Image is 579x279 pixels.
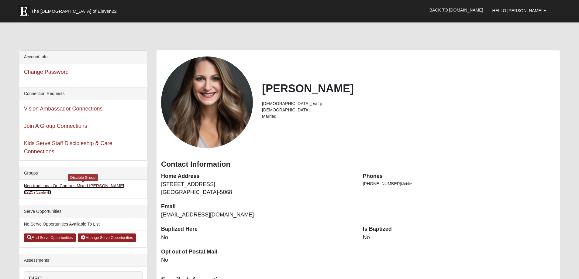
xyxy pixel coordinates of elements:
small: (Leader ) [36,191,51,194]
div: Disciple Group [68,174,98,181]
dt: Phones [363,172,556,180]
span: Hello [PERSON_NAME] [492,8,543,13]
dd: [EMAIL_ADDRESS][DOMAIN_NAME] [161,211,354,219]
a: Kids Serve Staff Discipleship & Care Connections [24,140,112,155]
dt: Email [161,203,354,211]
div: Groups [19,167,147,180]
h2: [PERSON_NAME] [262,82,555,95]
a: Change Password [24,69,69,75]
dt: Baptized Here [161,225,354,233]
a: View Fullsize Photo [161,56,253,148]
li: [PHONE_NUMBER] [363,181,556,187]
a: Vision Ambassador Connections [24,106,103,112]
li: [DEMOGRAPHIC_DATA] [262,107,555,113]
span: The [DEMOGRAPHIC_DATA] of Eleven22 [31,8,117,14]
div: Serve Opportunities [19,205,147,218]
img: Eleven22 logo [18,5,30,17]
a: Back to [DOMAIN_NAME] [425,2,488,18]
dd: No [161,234,354,242]
dd: No [161,256,354,264]
span: Mobile [401,182,412,186]
dt: Home Address [161,172,354,180]
a: Manage Serve Opportunities [78,233,136,242]
div: Connection Requests [19,87,147,100]
div: Assessments [19,254,147,267]
a: Hello [PERSON_NAME] [488,3,551,18]
dd: No [363,234,556,242]
div: Account Info [19,51,147,63]
small: ([DATE]) [310,102,322,106]
a: Non-traditional On Campus Mixed [PERSON_NAME] 32257(Leader) [24,183,124,195]
li: No Serve Opportunities Available To List [19,218,147,230]
li: Married [262,113,555,120]
dt: Opt out of Postal Mail [161,248,354,256]
li: [DEMOGRAPHIC_DATA] [262,100,555,107]
a: Find Serve Opportunities [24,233,76,242]
a: The [DEMOGRAPHIC_DATA] of Eleven22 [15,2,136,17]
h3: Contact Information [161,160,555,169]
dd: [STREET_ADDRESS] [GEOGRAPHIC_DATA]-5068 [161,181,354,196]
dt: Is Baptized [363,225,556,233]
a: Join A Group Connections [24,123,87,129]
